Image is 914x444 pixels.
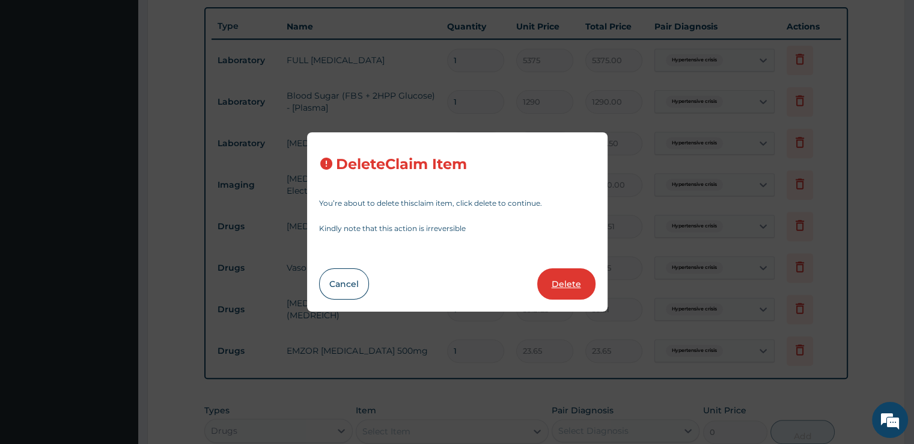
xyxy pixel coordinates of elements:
p: You’re about to delete this claim item , click delete to continue. [319,200,596,207]
button: Delete [537,268,596,300]
button: Cancel [319,268,369,300]
h3: Delete Claim Item [336,156,467,173]
span: We're online! [70,141,166,262]
div: Chat with us now [62,67,202,83]
textarea: Type your message and hit 'Enter' [6,307,229,349]
div: Minimize live chat window [197,6,226,35]
img: d_794563401_company_1708531726252_794563401 [22,60,49,90]
p: Kindly note that this action is irreversible [319,225,596,232]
